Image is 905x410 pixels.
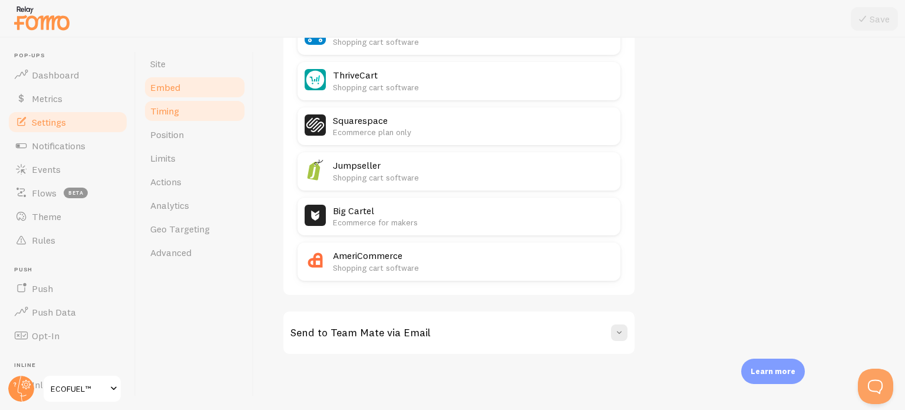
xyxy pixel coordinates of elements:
img: Big Cartel [305,205,326,226]
div: Learn more [741,359,805,384]
iframe: To enrich screen reader interactions, please activate Accessibility in Grammarly extension settings [858,369,893,404]
span: Advanced [150,247,191,258]
p: Shopping cart software [333,81,613,93]
span: Embed [150,81,180,93]
span: Metrics [32,93,62,104]
h2: Big Cartel [333,205,613,217]
a: Dashboard [7,63,128,87]
a: Metrics [7,87,128,110]
a: Geo Targeting [143,217,246,241]
a: Push Data [7,300,128,324]
span: Timing [150,105,179,117]
span: Opt-In [32,330,60,342]
span: Push Data [32,306,76,318]
a: Position [143,123,246,146]
a: Timing [143,99,246,123]
span: Pop-ups [14,52,128,60]
span: Settings [32,116,66,128]
span: Geo Targeting [150,223,210,235]
span: Actions [150,176,181,188]
a: Push [7,277,128,300]
span: Push [32,283,53,294]
span: Theme [32,211,61,222]
h2: AmeriCommerce [333,250,613,262]
a: Events [7,158,128,181]
a: Theme [7,205,128,228]
a: Notifications [7,134,128,158]
a: Settings [7,110,128,134]
img: ThriveCart [305,69,326,90]
h3: Send to Team Mate via Email [290,326,431,339]
a: Analytics [143,193,246,217]
p: Shopping cart software [333,262,613,274]
span: Events [32,163,61,175]
p: Ecommerce plan only [333,126,613,138]
a: Actions [143,170,246,193]
h2: ThriveCart [333,69,613,81]
span: Site [150,58,166,70]
p: Learn more [751,366,795,377]
a: Site [143,52,246,76]
p: Shopping cart software [333,172,613,183]
span: Position [150,129,184,140]
a: Flows beta [7,181,128,205]
span: Push [14,266,128,274]
span: Inline [14,362,128,369]
p: Ecommerce for makers [333,217,613,228]
a: Limits [143,146,246,170]
span: Flows [32,187,57,199]
span: Dashboard [32,69,79,81]
p: Shopping cart software [333,36,613,48]
span: ECOFUEL™ [51,382,107,396]
img: Jumpseller [305,159,326,181]
span: beta [64,188,88,198]
img: AmeriCommerce [305,250,326,271]
img: fomo-relay-logo-orange.svg [12,3,71,33]
a: Embed [143,76,246,99]
span: Limits [150,152,176,164]
img: Squarespace [305,114,326,136]
a: ECOFUEL™ [42,375,122,403]
h2: Squarespace [333,114,613,127]
h2: Jumpseller [333,159,613,172]
a: Rules [7,228,128,252]
span: Notifications [32,140,85,152]
a: Opt-In [7,324,128,347]
a: Advanced [143,241,246,264]
a: Inline [7,373,128,396]
span: Analytics [150,199,189,211]
span: Rules [32,234,55,246]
